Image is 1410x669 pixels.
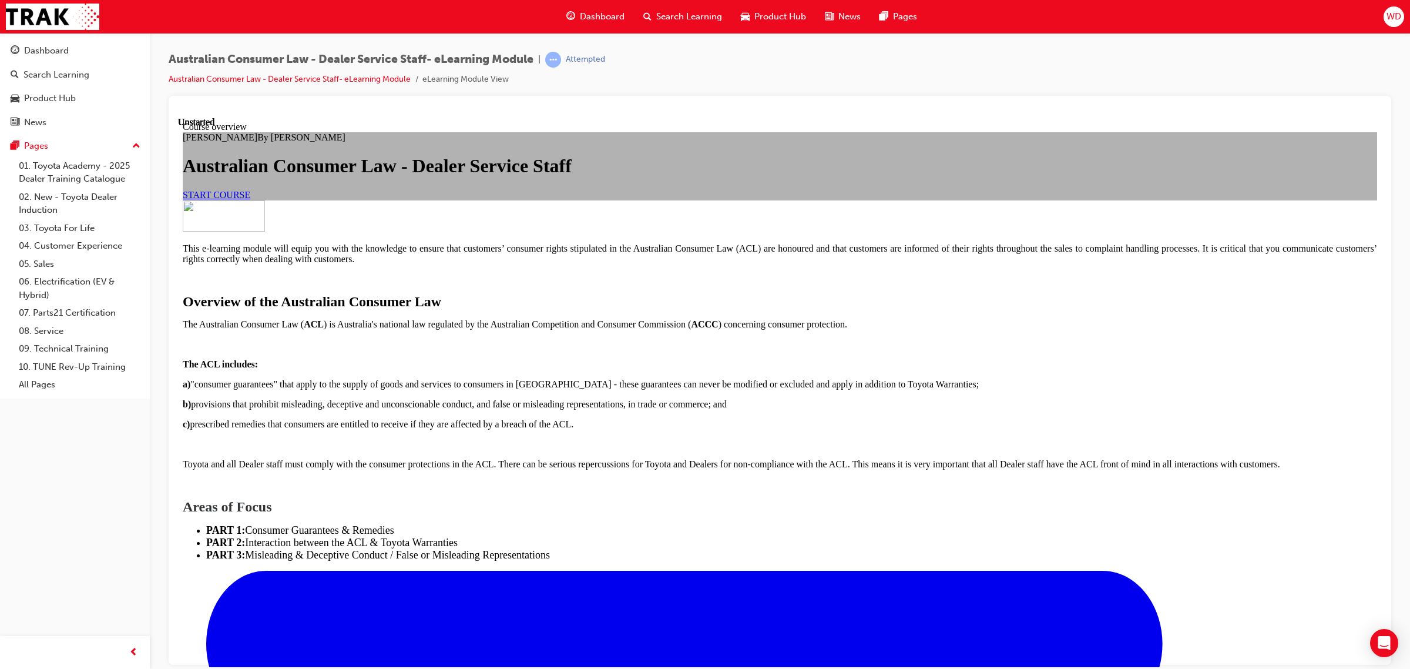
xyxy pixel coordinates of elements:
[741,9,750,24] span: car-icon
[566,54,605,65] div: Attempted
[14,255,145,273] a: 05. Sales
[754,10,806,24] span: Product Hub
[11,141,19,152] span: pages-icon
[5,242,80,252] strong: The ACL includes:
[838,10,861,24] span: News
[580,10,625,24] span: Dashboard
[132,139,140,154] span: up-icon
[5,135,145,157] button: Pages
[5,282,549,292] span: provisions that prohibit misleading, deceptive and unconscionable conduct, and false or misleadin...
[24,44,69,58] div: Dashboard
[5,64,145,86] a: Search Learning
[538,53,540,66] span: |
[879,9,888,24] span: pages-icon
[1370,629,1398,657] div: Open Intercom Messenger
[14,322,145,340] a: 08. Service
[5,15,79,25] span: [PERSON_NAME]
[5,262,12,272] strong: a)
[14,340,145,358] a: 09. Technical Training
[5,282,13,292] strong: b)
[11,118,19,128] span: news-icon
[5,177,263,192] span: Overview of the Australian Consumer Law
[28,432,67,444] strong: PART 3:
[169,74,411,84] a: Australian Consumer Law - Dealer Service Staff- eLearning Module
[14,358,145,376] a: 10. TUNE Rev-Up Training
[1384,6,1404,27] button: WD
[14,219,145,238] a: 03. Toyota For Life
[24,116,46,129] div: News
[513,202,540,212] strong: ACCC
[815,5,870,29] a: news-iconNews
[14,304,145,322] a: 07. Parts21 Certification
[1386,10,1401,24] span: WD
[14,237,145,255] a: 04. Customer Experience
[5,112,145,133] a: News
[14,157,145,188] a: 01. Toyota Academy - 2025 Dealer Training Catalogue
[14,188,145,219] a: 02. New - Toyota Dealer Induction
[24,139,48,153] div: Pages
[5,302,12,312] strong: c)
[566,9,575,24] span: guage-icon
[5,40,145,62] a: Dashboard
[825,9,834,24] span: news-icon
[28,420,67,431] strong: PART 2:
[5,126,1199,147] span: This e-learning module will equip you with the knowledge to ensure that customers’ consumer right...
[5,38,145,135] button: DashboardSearch LearningProduct HubNews
[67,432,372,444] span: Misleading & Deceptive Conduct / False or Misleading Representations
[5,302,395,312] span: prescribed remedies that consumers are entitled to receive if they are affected by a breach of th...
[5,382,94,397] span: Areas of Focus
[11,93,19,104] span: car-icon
[545,52,561,68] span: learningRecordVerb_ATTEMPT-icon
[79,15,167,25] span: By [PERSON_NAME]
[14,273,145,304] a: 06. Electrification (EV & Hybrid)
[5,202,669,212] span: The Australian Consumer Law ( ) is Australia's national law regulated by the Australian Competiti...
[28,407,67,419] span: PART 1:
[5,73,72,83] a: START COURSE
[129,645,138,660] span: prev-icon
[5,342,1102,352] span: Toyota and all Dealer staff must comply with the consumer protections in the ACL. There can be se...
[656,10,722,24] span: Search Learning
[24,92,76,105] div: Product Hub
[6,4,99,30] img: Trak
[28,420,280,431] span: Interaction between the ACL & Toyota Warranties
[169,53,533,66] span: Australian Consumer Law - Dealer Service Staff- eLearning Module
[11,70,19,81] span: search-icon
[870,5,926,29] a: pages-iconPages
[5,262,801,272] span: "consumer guarantees" that apply to the supply of goods and services to consumers in [GEOGRAPHIC_...
[11,46,19,56] span: guage-icon
[5,88,145,109] a: Product Hub
[126,202,146,212] strong: ACL
[14,376,145,394] a: All Pages
[67,407,216,419] span: Consumer Guarantees & Remedies
[5,38,1199,60] h1: Australian Consumer Law - Dealer Service Staff
[893,10,917,24] span: Pages
[23,68,89,82] div: Search Learning
[643,9,652,24] span: search-icon
[731,5,815,29] a: car-iconProduct Hub
[634,5,731,29] a: search-iconSearch Learning
[557,5,634,29] a: guage-iconDashboard
[422,73,509,86] li: eLearning Module View
[5,5,69,15] span: Course overview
